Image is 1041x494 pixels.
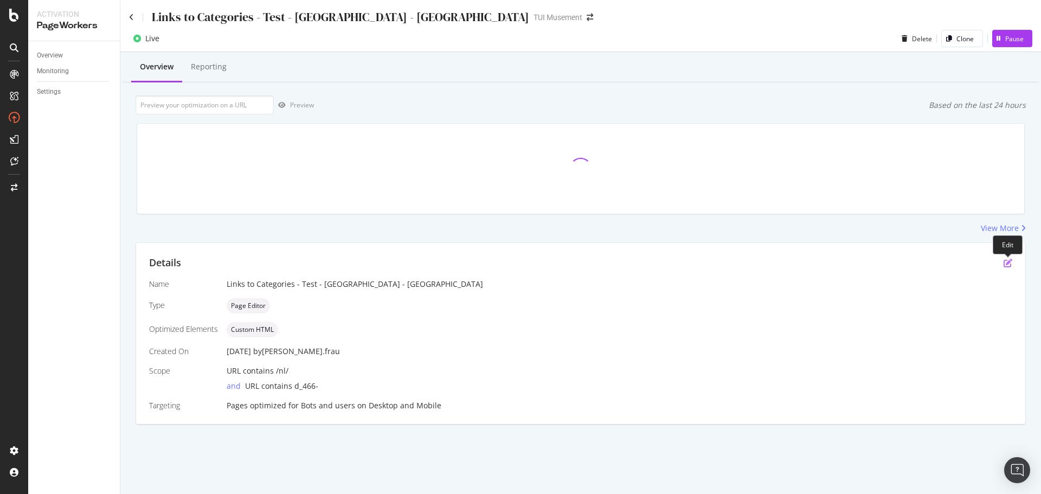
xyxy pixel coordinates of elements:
span: URL contains /nl/ [227,365,288,376]
input: Preview your optimization on a URL [136,95,274,114]
div: neutral label [227,298,270,313]
span: Page Editor [231,303,266,309]
div: Scope [149,365,218,376]
div: pen-to-square [1004,259,1012,267]
div: Desktop and Mobile [369,400,441,411]
div: PageWorkers [37,20,111,32]
div: View More [981,223,1019,234]
button: Clone [941,30,983,47]
a: View More [981,223,1026,234]
button: Pause [992,30,1032,47]
div: Based on the last 24 hours [929,100,1026,111]
div: TUI Musement [534,12,582,23]
div: and [227,381,245,392]
div: Preview [290,100,314,110]
div: Edit [993,235,1023,254]
div: Settings [37,86,61,98]
a: Monitoring [37,66,112,77]
div: Live [145,33,159,44]
div: by [PERSON_NAME].frau [253,346,340,357]
a: Click to go back [129,14,134,21]
a: Settings [37,86,112,98]
div: Pages optimized for on [227,400,1012,411]
div: Reporting [191,61,227,72]
button: Delete [897,30,932,47]
div: Monitoring [37,66,69,77]
div: [DATE] [227,346,1012,357]
a: Overview [37,50,112,61]
span: URL contains d_466- [245,381,318,391]
div: Clone [956,34,974,43]
div: Overview [140,61,173,72]
div: Delete [912,34,932,43]
button: Preview [274,97,314,114]
div: Open Intercom Messenger [1004,457,1030,483]
div: Optimized Elements [149,324,218,335]
span: Custom HTML [231,326,274,333]
div: Links to Categories - Test - [GEOGRAPHIC_DATA] - [GEOGRAPHIC_DATA] [227,279,1012,290]
div: arrow-right-arrow-left [587,14,593,21]
div: Targeting [149,400,218,411]
div: Activation [37,9,111,20]
div: Details [149,256,181,270]
div: Links to Categories - Test - [GEOGRAPHIC_DATA] - [GEOGRAPHIC_DATA] [152,9,529,25]
div: Overview [37,50,63,61]
div: Pause [1005,34,1024,43]
div: Bots and users [301,400,355,411]
div: Type [149,300,218,311]
div: neutral label [227,322,278,337]
div: Name [149,279,218,290]
div: Created On [149,346,218,357]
